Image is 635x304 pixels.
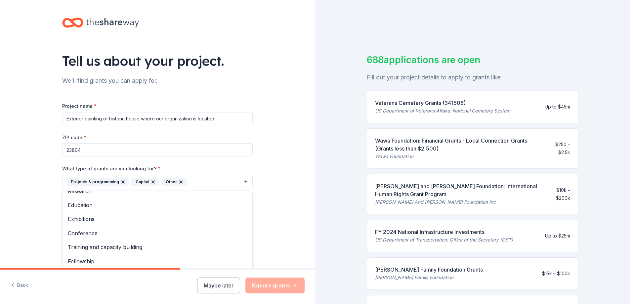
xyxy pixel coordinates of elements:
[66,178,129,186] div: Projects & programming
[131,178,159,186] div: Capital
[68,257,247,266] span: Fellowship
[68,187,247,195] span: Research
[62,191,253,270] div: Projects & programmingCapitalOther
[68,229,247,238] span: Conference
[68,215,247,223] span: Exhibitions
[62,175,253,189] button: Projects & programmingCapitalOther
[68,201,247,209] span: Education
[68,243,247,251] span: Training and capacity building
[161,178,187,186] div: Other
